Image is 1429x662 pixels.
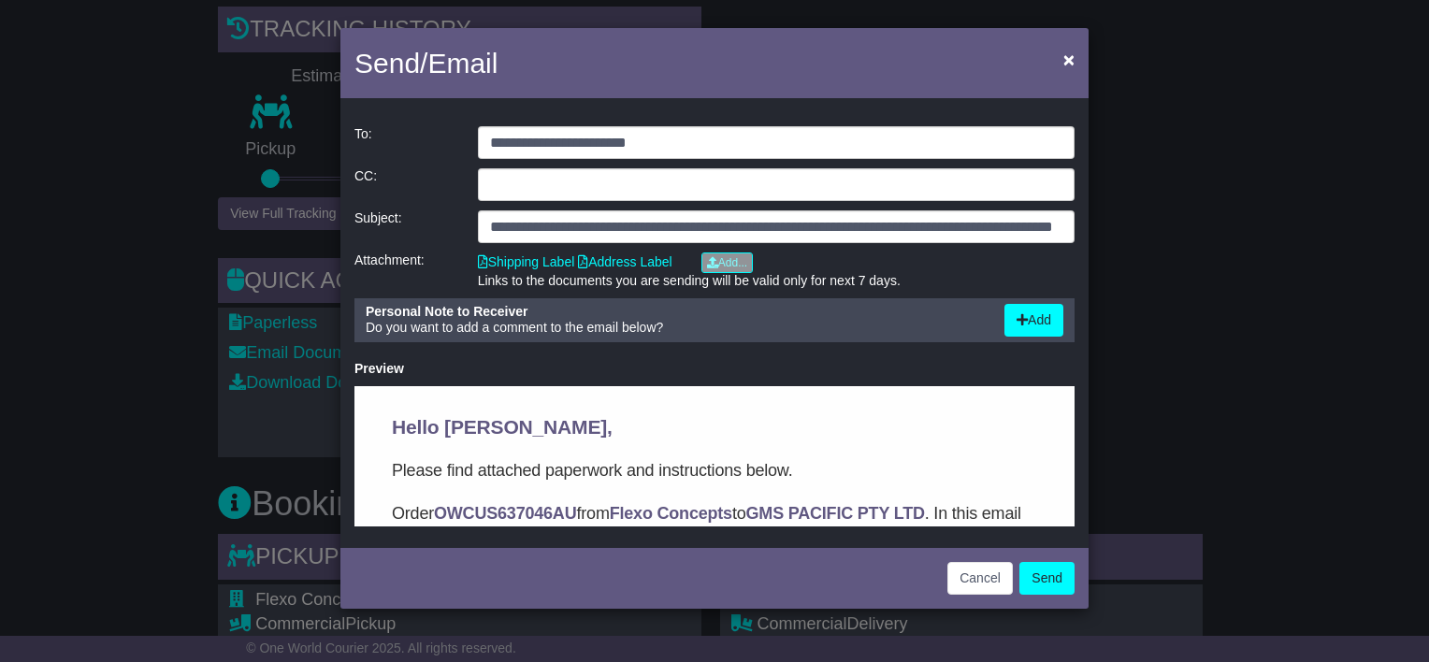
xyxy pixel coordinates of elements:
button: Send [1019,562,1075,595]
button: Cancel [947,562,1013,595]
button: Add [1004,304,1063,337]
div: Preview [354,361,1075,377]
span: Hello [PERSON_NAME], [37,30,258,51]
div: Personal Note to Receiver [366,304,986,320]
strong: Flexo Concepts [255,118,378,137]
div: Do you want to add a comment to the email below? [356,304,995,337]
p: Order from to . In this email you’ll find important information about your order, and what you ne... [37,114,683,166]
strong: GMS PACIFIC PTY LTD [392,118,570,137]
a: Add... [701,252,753,273]
div: To: [345,126,469,159]
h4: Send/Email [354,42,498,84]
div: CC: [345,168,469,201]
p: Please find attached paperwork and instructions below. [37,71,683,97]
span: × [1063,49,1075,70]
div: Subject: [345,210,469,243]
a: Shipping Label [478,254,575,269]
div: Attachment: [345,252,469,289]
button: Close [1054,40,1084,79]
strong: OWCUS637046AU [79,118,222,137]
a: Address Label [578,254,672,269]
div: Links to the documents you are sending will be valid only for next 7 days. [478,273,1075,289]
